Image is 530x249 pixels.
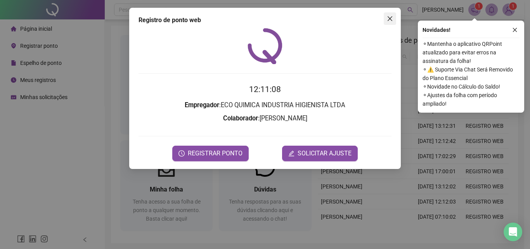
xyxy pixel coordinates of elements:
time: 12:11:08 [249,85,281,94]
span: SOLICITAR AJUSTE [298,149,352,158]
span: edit [288,150,294,157]
span: clock-circle [178,150,185,157]
span: ⚬ ⚠️ Suporte Via Chat Será Removido do Plano Essencial [423,65,520,82]
button: editSOLICITAR AJUSTE [282,146,358,161]
span: close [512,27,518,33]
span: ⚬ Mantenha o aplicativo QRPoint atualizado para evitar erros na assinatura da folha! [423,40,520,65]
button: REGISTRAR PONTO [172,146,249,161]
span: Novidades ! [423,26,450,34]
h3: : [PERSON_NAME] [139,113,391,124]
img: QRPoint [248,28,282,64]
span: ⚬ Novidade no Cálculo do Saldo! [423,82,520,91]
strong: Empregador [185,101,219,109]
div: Registro de ponto web [139,16,391,25]
span: ⚬ Ajustes da folha com período ampliado! [423,91,520,108]
span: REGISTRAR PONTO [188,149,242,158]
strong: Colaborador [223,115,258,122]
button: Close [384,12,396,25]
span: close [387,16,393,22]
h3: : ECO QUIMICA INDUSTRIA HIGIENISTA LTDA [139,100,391,110]
div: Open Intercom Messenger [504,223,522,241]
